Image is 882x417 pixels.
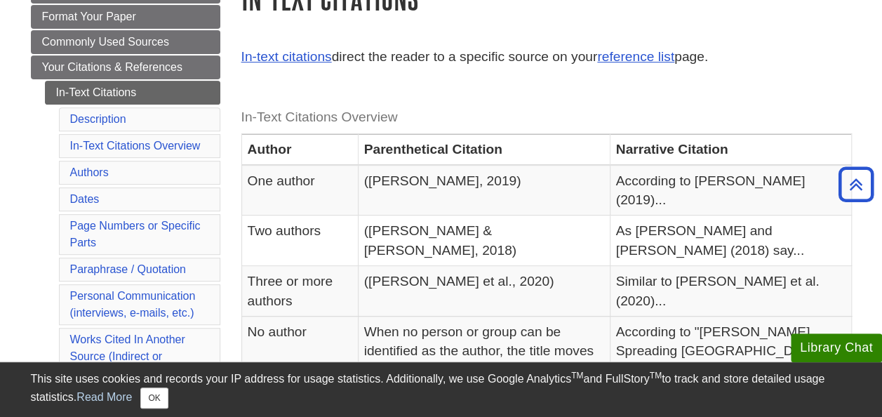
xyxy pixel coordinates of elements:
[70,290,196,319] a: Personal Communication(interviews, e-mails, etc.)
[241,134,358,165] th: Author
[650,371,662,380] sup: TM
[610,165,851,216] td: According to [PERSON_NAME] (2019)...
[31,55,220,79] a: Your Citations & References
[76,391,132,403] a: Read More
[241,102,852,133] caption: In-Text Citations Overview
[791,333,882,362] button: Library Chat
[358,165,610,216] td: ([PERSON_NAME], 2019)
[610,134,851,165] th: Narrative Citation
[358,134,610,165] th: Parenthetical Citation
[31,30,220,54] a: Commonly Used Sources
[834,175,878,194] a: Back to Top
[241,266,358,317] td: Three or more authors
[31,371,852,409] div: This site uses cookies and records your IP address for usage statistics. Additionally, we use Goo...
[571,371,583,380] sup: TM
[70,333,185,379] a: Works Cited In Another Source (Indirect or Secondary)
[42,36,169,48] span: Commonly Used Sources
[70,220,201,249] a: Page Numbers or Specific Parts
[70,193,100,205] a: Dates
[358,266,610,317] td: ([PERSON_NAME] et al., 2020)
[70,113,126,125] a: Description
[241,216,358,266] td: Two authors
[70,263,186,275] a: Paraphrase / Quotation
[42,11,136,22] span: Format Your Paper
[241,49,332,64] a: In-text citations
[610,216,851,266] td: As [PERSON_NAME] and [PERSON_NAME] (2018) say...
[45,81,220,105] a: In-Text Citations
[70,166,109,178] a: Authors
[610,266,851,317] td: Similar to [PERSON_NAME] et al. (2020)...
[241,47,852,67] p: direct the reader to a specific source on your page.
[358,216,610,266] td: ([PERSON_NAME] & [PERSON_NAME], 2018)
[241,165,358,216] td: One author
[70,140,201,152] a: In-Text Citations Overview
[42,61,182,73] span: Your Citations & References
[31,5,220,29] a: Format Your Paper
[140,388,168,409] button: Close
[597,49,674,64] a: reference list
